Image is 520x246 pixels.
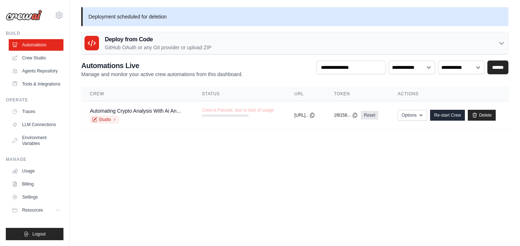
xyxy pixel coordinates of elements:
th: Crew [81,87,193,101]
th: Token [325,87,389,101]
a: Re-start Crew [430,110,465,121]
div: Manage [6,157,63,162]
button: Logout [6,228,63,240]
p: Manage and monitor your active crew automations from this dashboard. [81,71,243,78]
a: Tools & Integrations [9,78,63,90]
span: Resources [22,207,43,213]
p: GitHub OAuth or any Git provider or upload ZIP [105,44,211,51]
button: Resources [9,204,63,216]
th: Actions [389,87,508,101]
a: Billing [9,178,63,190]
a: Delete [468,110,496,121]
span: Logout [32,231,46,237]
span: Crew is Paused, due to lack of usage [202,107,274,113]
h2: Automations Live [81,61,243,71]
a: Crew Studio [9,52,63,64]
a: Environment Variables [9,132,63,149]
button: 1f8158... [334,112,358,118]
a: Agents Repository [9,65,63,77]
th: URL [286,87,325,101]
a: Usage [9,165,63,177]
a: Automating Crypto Analysis With Ai An... [90,108,181,114]
img: Logo [6,10,42,21]
button: Options [398,110,427,121]
h3: Deploy from Code [105,35,211,44]
a: Traces [9,106,63,117]
div: Build [6,30,63,36]
a: LLM Connections [9,119,63,130]
p: Deployment scheduled for deletion [81,7,508,26]
a: Studio [90,116,119,123]
a: Reset [361,111,378,120]
th: Status [193,87,286,101]
a: Automations [9,39,63,51]
a: Settings [9,191,63,203]
div: Operate [6,97,63,103]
